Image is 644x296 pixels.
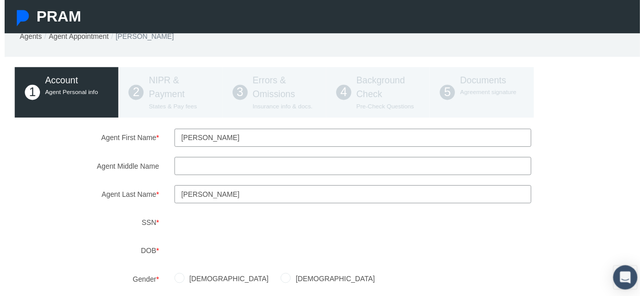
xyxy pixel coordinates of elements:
li: Agents [15,31,38,42]
img: Pram Partner [10,10,27,27]
label: DOB [3,245,164,263]
span: 1 [20,86,36,101]
span: Account [41,76,74,86]
label: [DEMOGRAPHIC_DATA] [290,277,376,288]
label: Gender [3,274,164,291]
label: SSN [3,216,164,235]
label: [DEMOGRAPHIC_DATA] [182,277,268,288]
li: Agent Appointment [38,31,106,42]
div: Open Intercom Messenger [617,269,641,293]
label: Agent Last Name [3,188,164,206]
li: [PERSON_NAME] [106,31,172,42]
p: Agent Personal info [41,88,105,98]
label: Agent First Name [3,130,164,149]
label: Agent Middle Name [3,159,164,177]
span: PRAM [32,8,77,25]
